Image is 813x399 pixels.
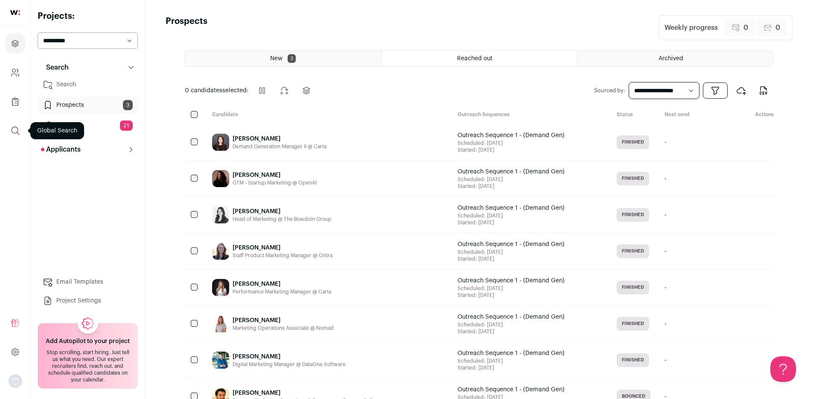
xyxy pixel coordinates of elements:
div: Actions [726,111,774,119]
span: Finished [617,281,649,294]
div: Scheduled: [DATE] [457,212,565,219]
span: - [664,138,667,147]
button: Open dropdown [703,82,728,99]
div: Stop scrolling, start hiring. Just tell us what you need. Our expert recruiters find, reach out, ... [43,349,132,383]
button: Search [38,59,138,76]
span: New [270,56,283,62]
iframe: Help Scout Beacon - Open [770,356,796,382]
span: 3 [288,54,296,63]
a: New 3 [185,51,381,66]
img: 9f54927e7f5ce3f76fc16e28b7e8e93ecf19ff7bf24f903de0d3c65e4a965861 [212,279,229,296]
div: Started: [DATE] [457,183,565,190]
span: - [664,283,667,292]
div: Global Search [30,122,84,139]
div: [PERSON_NAME] [233,316,334,325]
span: 0 [775,23,780,33]
span: Finished [617,208,649,222]
span: Finished [617,353,649,367]
div: Outreach Sequence 1 - (Demand Gen) [457,349,565,358]
div: Outreach Sequence 1 - (Demand Gen) [457,240,565,249]
img: 096d412d563bc9a6ab22c409184009185e6daa6be40aed8c0a0031902705ec97 [212,352,229,369]
a: Project Settings [38,292,138,309]
span: Finished [617,172,649,185]
div: [PERSON_NAME] [233,389,385,397]
button: Open dropdown [9,374,22,388]
div: Outreach Sequence 1 - (Demand Gen) [457,385,565,394]
div: Scheduled: [DATE] [457,358,565,364]
div: Marketing Operations Associate @ Nomad [233,325,334,332]
span: - [664,356,667,364]
p: Applicants [41,144,81,155]
span: 3 [123,100,133,110]
div: Outreach Sequence 1 - (Demand Gen) [457,167,565,176]
a: Company and ATS Settings [5,62,25,83]
div: [PERSON_NAME] [233,207,332,216]
h2: Projects: [38,10,138,22]
img: 9e0010c9734af2c05ef3a4f94af160adf32c473432c70531efc9e8ee9795b53e.jpg [212,206,229,223]
div: [PERSON_NAME] [233,135,326,143]
img: 4deb7e93792b98533fcf144aab4bc2f751dae3dca525914190220fe920ac753a [212,170,229,187]
div: Started: [DATE] [457,255,565,262]
span: - [664,211,667,219]
a: Add Autopilot to your project Stop scrolling, start hiring. Just tell us what you need. Our exper... [38,323,138,389]
img: 5fe9196000392489a85772a4b96c3fa7c36d871f5c97f171a5f20c1d8b9e44ab [212,243,229,260]
div: Head of Marketing @ The Bowdoin Group [233,216,332,223]
div: Outreach Sequence 1 - (Demand Gen) [457,276,565,285]
img: wellfound-shorthand-0d5821cbd27db2630d0214b213865d53afaa358527fdda9d0ea32b1df1b89c2c.svg [10,10,20,15]
span: Reached out [457,56,492,62]
span: Archived [659,56,683,62]
div: Next send [658,111,726,119]
div: [PERSON_NAME] [233,244,332,252]
div: Scheduled: [DATE] [457,321,565,328]
span: 0 candidates [185,88,222,94]
label: Sourced by: [594,87,625,94]
div: Started: [DATE] [457,147,565,153]
span: - [664,247,667,255]
img: 5090be08cf4d6e100dba79201b9397be8dd3e002c2659657e7b5b62f99856ea3.jpg [212,134,229,151]
h1: Prospects [166,15,207,40]
div: Weekly progress [664,23,718,33]
div: Scheduled: [DATE] [457,249,565,255]
a: Email Templates [38,273,138,290]
p: Search [41,62,69,73]
span: - [664,320,667,328]
div: [PERSON_NAME] [233,352,346,361]
div: Started: [DATE] [457,364,565,371]
img: d52eb284d324b58a0c22a3bf1be22af03f5dccf26b8560a2e99f84a70b6c3142.jpg [212,315,229,332]
span: Finished [617,244,649,258]
div: Staff Product Marketing Manager @ Ontra [233,252,332,259]
a: Replied21 [38,117,138,134]
div: Started: [DATE] [457,328,565,335]
span: selected: [185,86,248,95]
span: - [664,174,667,183]
div: Scheduled: [DATE] [457,140,565,147]
div: [PERSON_NAME] [233,171,317,179]
div: GTM - Startup Marketing @ OpenAI [233,179,317,186]
span: Finished [617,135,649,149]
div: Status [610,111,658,119]
div: Scheduled: [DATE] [457,285,565,292]
div: Outreach Sequence 1 - (Demand Gen) [457,204,565,212]
h2: Add Autopilot to your project [46,337,130,346]
span: Finished [617,317,649,331]
div: Demand Generation Manager II @ Carta [233,143,326,150]
div: Outreach Sequence 1 - (Demand Gen) [457,131,565,140]
button: Export to ATS [731,80,752,101]
div: Candidate [205,111,451,119]
a: Archived [577,51,773,66]
img: nopic.png [9,374,22,388]
a: Prospects3 [38,97,138,114]
div: Started: [DATE] [457,292,565,299]
span: 21 [120,120,133,131]
button: Export to CSV [753,80,774,101]
div: Scheduled: [DATE] [457,176,565,183]
a: Projects [5,33,25,54]
div: Outreach Sequences [451,111,610,119]
button: Applicants [38,141,138,158]
a: Company Lists [5,91,25,112]
span: 0 [743,23,748,33]
div: Digital Marketing Manager @ DataOne Software [233,361,346,368]
button: Pause outreach [252,80,272,101]
div: [PERSON_NAME] [233,280,331,288]
div: Outreach Sequence 1 - (Demand Gen) [457,313,565,321]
